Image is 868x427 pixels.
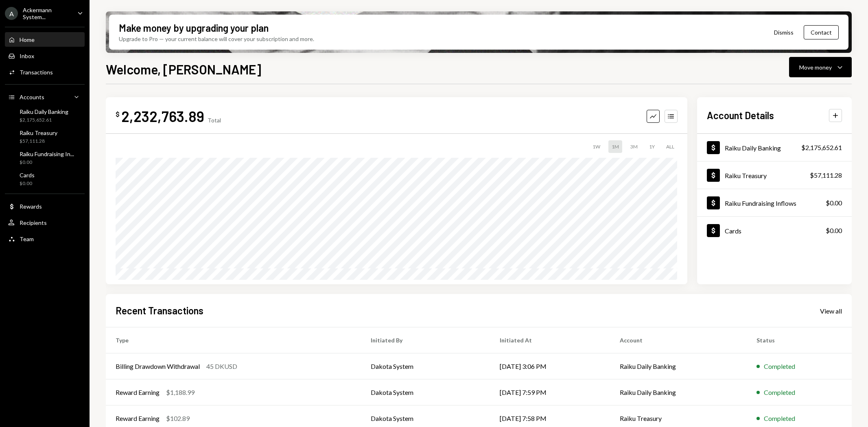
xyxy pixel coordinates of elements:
[826,198,842,208] div: $0.00
[20,94,44,100] div: Accounts
[20,150,74,157] div: Raiku Fundraising In...
[747,327,852,353] th: Status
[764,362,795,371] div: Completed
[646,140,658,153] div: 1Y
[826,226,842,235] div: $0.00
[5,48,85,63] a: Inbox
[119,35,314,43] div: Upgrade to Pro — your current balance will cover your subscription and more.
[116,110,120,118] div: $
[5,7,18,20] div: A
[820,306,842,315] a: View all
[725,199,796,207] div: Raiku Fundraising Inflows
[789,57,852,77] button: Move money
[166,414,190,423] div: $102.89
[490,327,610,353] th: Initiated At
[725,144,781,152] div: Raiku Daily Banking
[116,414,160,423] div: Reward Earning
[206,362,237,371] div: 45 DKUSD
[810,170,842,180] div: $57,111.28
[627,140,641,153] div: 3M
[663,140,678,153] div: ALL
[116,362,200,371] div: Billing Drawdown Withdrawal
[208,117,221,124] div: Total
[361,327,490,353] th: Initiated By
[20,219,47,226] div: Recipients
[608,140,622,153] div: 1M
[490,353,610,379] td: [DATE] 3:06 PM
[589,140,603,153] div: 1W
[20,129,57,136] div: Raiku Treasury
[697,217,852,244] a: Cards$0.00
[361,353,490,379] td: Dakota System
[697,189,852,216] a: Raiku Fundraising Inflows$0.00
[20,108,68,115] div: Raiku Daily Banking
[697,134,852,161] a: Raiku Daily Banking$2,175,652.61
[697,161,852,189] a: Raiku Treasury$57,111.28
[20,235,34,242] div: Team
[764,414,795,423] div: Completed
[166,388,195,397] div: $1,188.99
[5,127,85,146] a: Raiku Treasury$57,111.28
[5,148,85,168] a: Raiku Fundraising In...$0.00
[5,89,85,104] a: Accounts
[5,215,85,230] a: Recipients
[20,52,34,59] div: Inbox
[5,169,85,189] a: Cards$0.00
[764,23,804,42] button: Dismiss
[799,63,832,72] div: Move money
[610,353,747,379] td: Raiku Daily Banking
[20,36,35,43] div: Home
[725,227,741,235] div: Cards
[5,199,85,213] a: Rewards
[610,379,747,405] td: Raiku Daily Banking
[725,172,767,179] div: Raiku Treasury
[5,106,85,125] a: Raiku Daily Banking$2,175,652.61
[116,388,160,397] div: Reward Earning
[20,172,35,179] div: Cards
[5,65,85,79] a: Transactions
[361,379,490,405] td: Dakota System
[801,143,842,152] div: $2,175,652.61
[610,327,747,353] th: Account
[764,388,795,397] div: Completed
[106,327,361,353] th: Type
[20,138,57,145] div: $57,111.28
[121,107,204,125] div: 2,232,763.89
[5,231,85,246] a: Team
[490,379,610,405] td: [DATE] 7:59 PM
[20,180,35,187] div: $0.00
[20,203,42,210] div: Rewards
[804,25,839,39] button: Contact
[20,159,74,166] div: $0.00
[20,69,53,76] div: Transactions
[23,7,71,20] div: Ackermann System...
[5,32,85,47] a: Home
[707,109,774,122] h2: Account Details
[20,117,68,124] div: $2,175,652.61
[119,21,269,35] div: Make money by upgrading your plan
[116,304,203,317] h2: Recent Transactions
[106,61,261,77] h1: Welcome, [PERSON_NAME]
